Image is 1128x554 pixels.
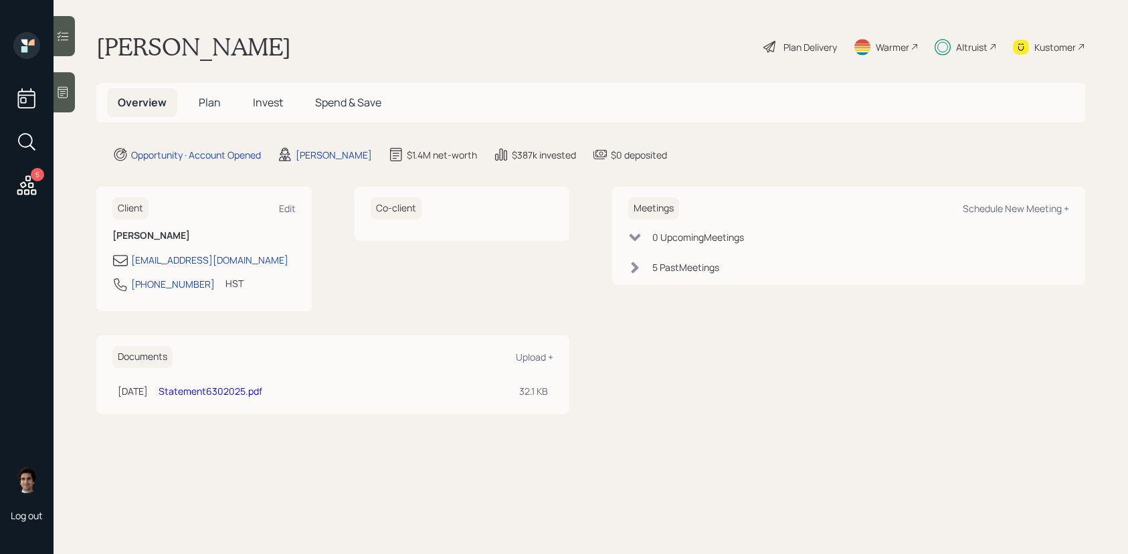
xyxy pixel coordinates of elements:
div: Warmer [876,40,909,54]
span: Invest [253,95,283,110]
div: Schedule New Meeting + [963,202,1069,215]
div: 0 Upcoming Meeting s [652,230,744,244]
div: Upload + [516,351,553,363]
div: [PERSON_NAME] [296,148,372,162]
h6: Documents [112,346,173,368]
h1: [PERSON_NAME] [96,32,291,62]
div: [DATE] [118,384,148,398]
span: Overview [118,95,167,110]
img: harrison-schaefer-headshot-2.png [13,466,40,493]
div: $0 deposited [611,148,667,162]
div: Opportunity · Account Opened [131,148,261,162]
div: $387k invested [512,148,576,162]
div: Altruist [956,40,988,54]
span: Spend & Save [315,95,381,110]
h6: Co-client [371,197,421,219]
div: Plan Delivery [783,40,837,54]
div: 5 [31,168,44,181]
div: 32.1 KB [519,384,548,398]
div: [PHONE_NUMBER] [131,277,215,291]
div: Edit [279,202,296,215]
div: Log out [11,509,43,522]
h6: Meetings [628,197,679,219]
div: 5 Past Meeting s [652,260,719,274]
h6: [PERSON_NAME] [112,230,296,242]
h6: Client [112,197,149,219]
div: Kustomer [1034,40,1076,54]
a: Statement6302025.pdf [159,385,262,397]
span: Plan [199,95,221,110]
div: HST [225,276,244,290]
div: [EMAIL_ADDRESS][DOMAIN_NAME] [131,253,288,267]
div: $1.4M net-worth [407,148,477,162]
